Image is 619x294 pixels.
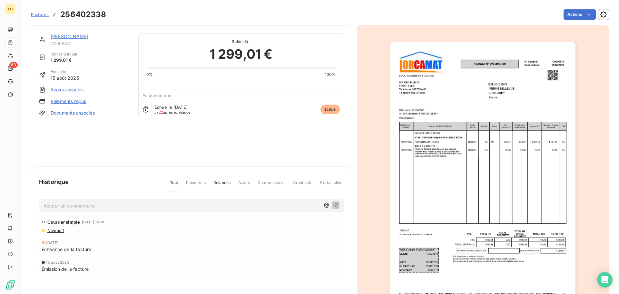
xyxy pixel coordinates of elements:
[51,75,79,81] span: 15 août 2025
[9,62,18,68] span: 83
[213,180,231,191] span: Relances
[46,260,69,264] span: 15 août 2025
[42,246,91,253] span: Échéance de la facture
[60,9,106,20] h3: 256402338
[142,93,172,98] span: Échéance due
[210,45,273,64] span: 1 299,01 €
[170,180,178,191] span: Tout
[320,180,344,191] span: Portail client
[146,72,153,77] span: 0%
[39,177,69,186] span: Historique
[293,180,313,191] span: Creditsafe
[51,51,77,57] span: Montant initial
[5,280,15,290] img: Logo LeanPay
[51,41,131,46] span: C0006541
[46,241,58,245] span: [DATE]
[51,34,88,39] a: [PERSON_NAME]
[5,4,15,14] div: LO
[597,272,613,288] div: Open Intercom Messenger
[47,228,64,233] span: Niveau 1
[564,9,596,20] button: Actions
[258,180,285,191] span: Commentaires
[31,11,49,18] a: Factures
[51,69,79,75] span: Émise le
[47,219,80,225] span: Courrier simple
[154,110,191,114] span: après échéance
[320,105,340,114] span: échue
[146,39,336,45] span: Solde dû :
[51,110,95,116] a: Documents associés
[51,86,84,93] a: Avoirs associés
[325,72,336,77] span: 100%
[154,105,188,110] span: Échue le [DATE]
[186,180,206,191] span: Paiements
[51,98,86,105] a: Paiements reçus
[31,12,49,17] span: Factures
[51,57,77,64] span: 1 299,01 €
[154,110,163,115] span: J+22
[238,180,250,191] span: Avoirs
[82,220,104,224] span: [DATE] 14:18
[42,266,89,272] span: Émission de la facture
